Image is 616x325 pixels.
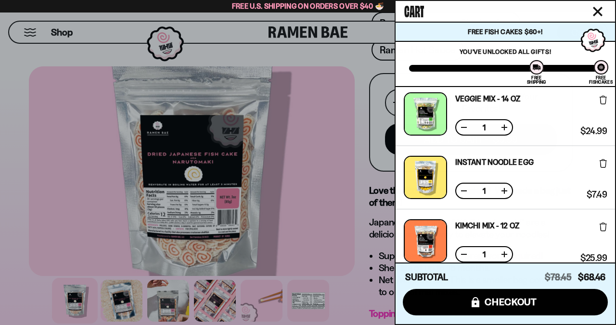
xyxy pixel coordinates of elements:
span: 1 [476,250,492,258]
div: Free Shipping [527,75,546,84]
h4: Subtotal [405,273,448,282]
span: $7.49 [587,190,607,199]
p: You've unlocked all gifts! [409,48,602,55]
span: 1 [476,187,492,195]
a: Kimchi Mix - 12 OZ [455,222,519,229]
button: Close cart [590,4,605,19]
a: Instant Noodle Egg [455,158,534,166]
span: $68.46 [578,272,605,283]
span: Free U.S. Shipping on Orders over $40 🍜 [232,1,385,11]
span: 1 [476,124,492,131]
span: Free Fish Cakes $60+! [468,27,542,36]
button: checkout [403,289,608,315]
span: Cart [404,0,424,20]
a: Veggie Mix - 14 OZ [455,95,520,102]
span: $24.99 [580,127,607,136]
span: $25.99 [580,254,607,262]
span: $78.45 [545,272,572,283]
div: Free Fishcakes [589,75,613,84]
span: checkout [485,297,537,307]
